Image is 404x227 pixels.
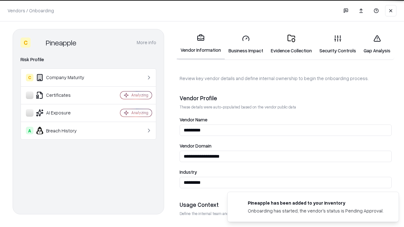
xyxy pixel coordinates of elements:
label: Vendor Domain [180,143,392,148]
a: Evidence Collection [267,30,316,59]
p: Define the internal team and reason for using this vendor. This helps assess business relevance a... [180,211,392,216]
p: Review key vendor details and define internal ownership to begin the onboarding process. [180,75,392,82]
div: Onboarding has started, the vendor's status is Pending Approval. [248,207,383,214]
img: pineappleenergy.com [235,200,243,207]
div: Usage Context [180,201,392,208]
div: C [26,74,33,81]
div: Company Maturity [26,74,101,81]
div: C [21,38,31,48]
label: Vendor Name [180,117,392,122]
div: Breach History [26,127,101,134]
div: Analyzing [131,92,148,98]
div: Certificates [26,91,101,99]
a: Business Impact [225,30,267,59]
button: More info [137,37,156,48]
p: Vendors / Onboarding [8,7,54,14]
label: Industry [180,170,392,174]
img: Pineapple [33,38,43,48]
div: Pineapple has been added to your inventory [248,200,383,206]
div: AI Exposure [26,109,101,117]
p: These details were auto-populated based on the vendor public data [180,104,392,110]
div: Analyzing [131,110,148,115]
a: Security Controls [316,30,360,59]
a: Gap Analysis [360,30,394,59]
div: A [26,127,33,134]
div: Risk Profile [21,56,156,63]
div: Pineapple [46,38,76,48]
div: Vendor Profile [180,94,392,102]
a: Vendor Information [177,29,225,60]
